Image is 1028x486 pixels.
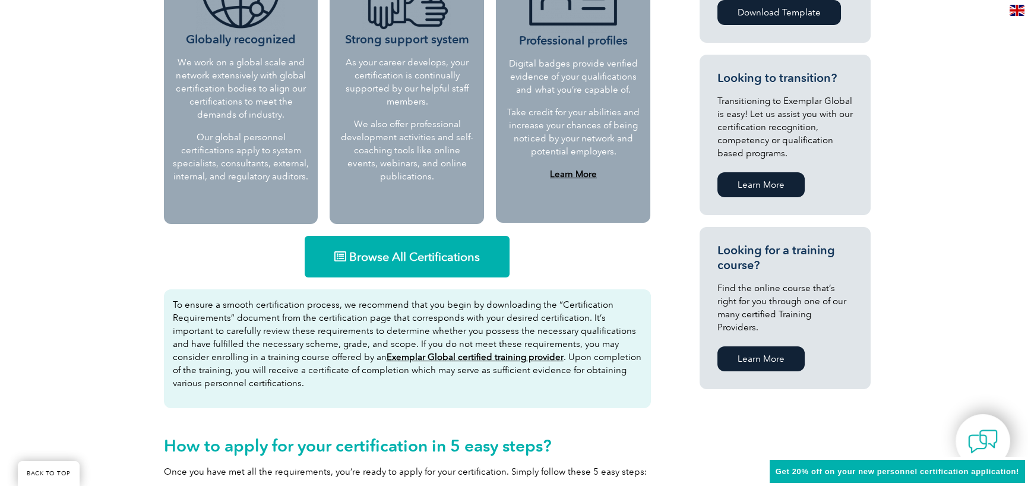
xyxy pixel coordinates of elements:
p: Transitioning to Exemplar Global is easy! Let us assist you with our certification recognition, c... [717,94,853,160]
p: Once you have met all the requirements, you’re ready to apply for your certification. Simply foll... [164,465,651,478]
a: Learn More [717,172,805,197]
p: As your career develops, your certification is continually supported by our helpful staff members. [339,56,475,108]
h2: How to apply for your certification in 5 easy steps? [164,436,651,455]
a: Learn More [717,346,805,371]
a: Learn More [550,169,597,179]
span: Browse All Certifications [349,251,480,263]
a: Browse All Certifications [305,236,510,277]
h3: Looking to transition? [717,71,853,86]
p: Find the online course that’s right for you through one of our many certified Training Providers. [717,282,853,334]
p: To ensure a smooth certification process, we recommend that you begin by downloading the “Certifi... [173,298,642,390]
img: contact-chat.png [968,427,998,456]
img: en [1010,5,1024,16]
p: Take credit for your abilities and increase your chances of being noticed by your network and pot... [506,106,640,158]
p: Our global personnel certifications apply to system specialists, consultants, external, internal,... [173,131,309,183]
p: We work on a global scale and network extensively with global certification bodies to align our c... [173,56,309,121]
a: Exemplar Global certified training provider [387,352,564,362]
h3: Looking for a training course? [717,243,853,273]
a: BACK TO TOP [18,461,80,486]
span: Get 20% off on your new personnel certification application! [776,467,1019,476]
p: Digital badges provide verified evidence of your qualifications and what you’re capable of. [506,57,640,96]
p: We also offer professional development activities and self-coaching tools like online events, web... [339,118,475,183]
